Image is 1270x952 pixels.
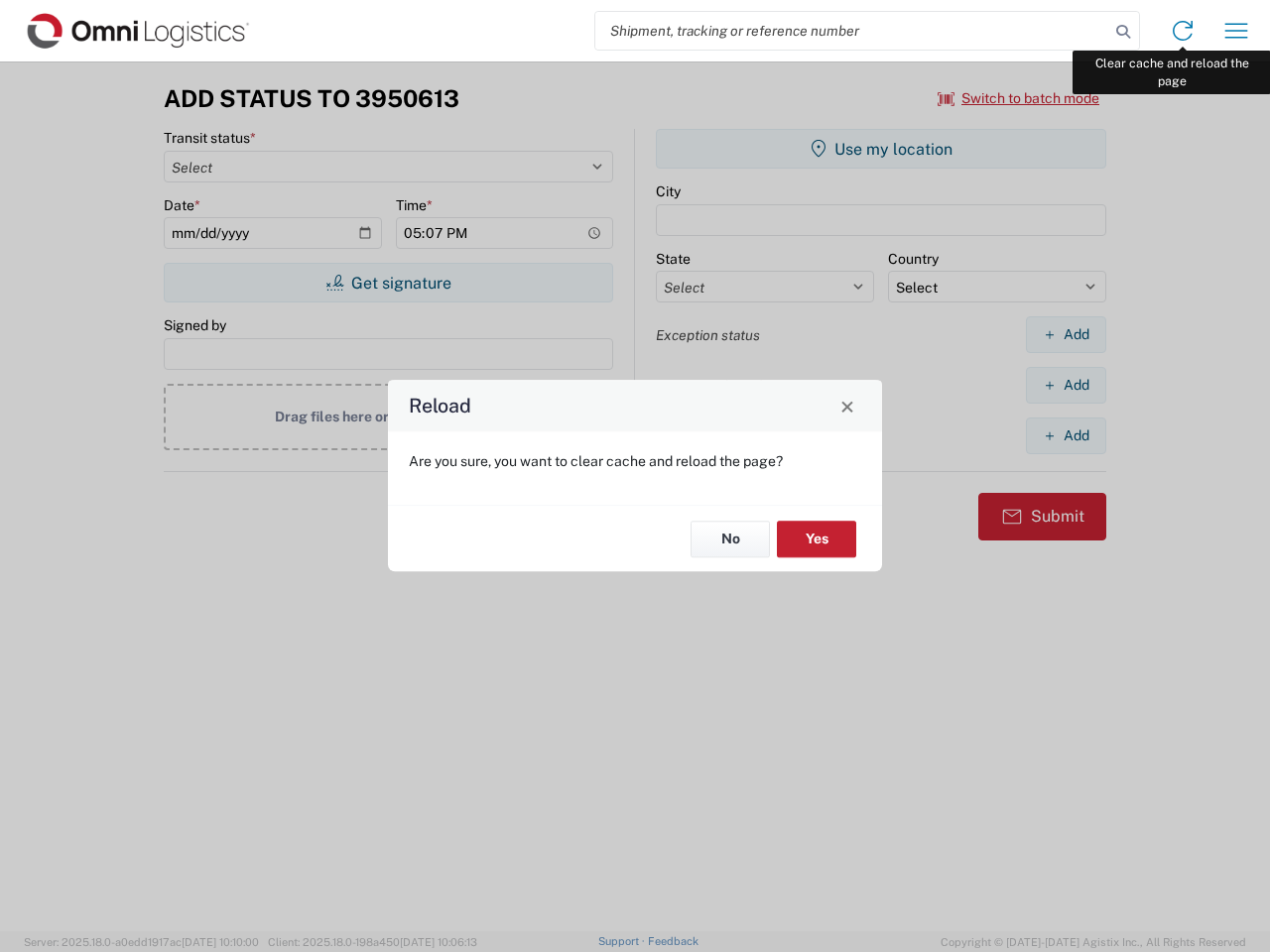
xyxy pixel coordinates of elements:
p: Are you sure, you want to clear cache and reload the page? [409,452,861,470]
button: Yes [777,521,856,557]
button: Close [833,392,861,419]
input: Shipment, tracking or reference number [595,12,1109,50]
button: No [691,521,770,557]
h4: Reload [409,392,471,420]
